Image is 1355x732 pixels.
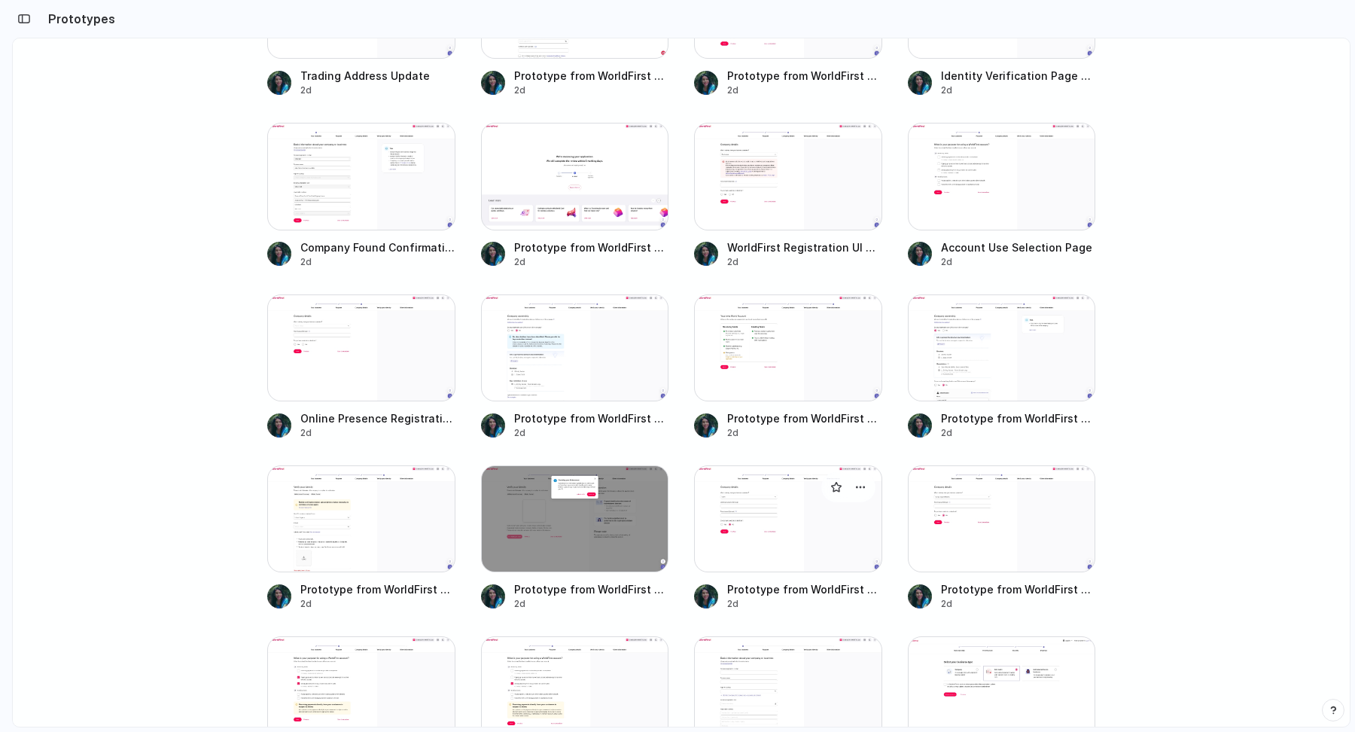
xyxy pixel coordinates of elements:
a: Prototype from WorldFirst RegistrationPrototype from WorldFirst Registration2d [481,123,669,268]
div: 2d [514,597,669,611]
div: 2d [514,255,669,269]
span: Prototype from WorldFirst Registration v24 [727,410,882,426]
div: 2d [941,597,1096,611]
span: Prototype from WorldFirst Welcome [514,68,669,84]
a: Online Presence Registration InterfaceOnline Presence Registration Interface2d [267,294,455,440]
div: 2d [727,84,882,97]
a: Prototype from WorldFirst RegistrationPrototype from WorldFirst Registration2d [481,465,669,611]
div: 2d [300,597,455,611]
a: Prototype from WorldFirst Registration v24Prototype from WorldFirst Registration v242d [694,294,882,440]
a: Prototype from WorldFirst Registration v22Prototype from WorldFirst Registration v222d [908,294,1096,440]
div: 2d [300,426,455,440]
a: WorldFirst Registration UI UpdateWorldFirst Registration UI Update2d [694,123,882,268]
div: 2d [941,426,1096,440]
a: Prototype from WorldFirst Registration v16Prototype from WorldFirst Registration v162d [908,465,1096,611]
span: Company Found Confirmation Screen [300,239,455,255]
span: Trading Address Update [300,68,455,84]
span: WorldFirst Registration UI Update [727,239,882,255]
a: Account Use Selection PageAccount Use Selection Page2d [908,123,1096,268]
a: Company Found Confirmation ScreenCompany Found Confirmation Screen2d [267,123,455,268]
a: Prototype from WorldFirst Registration v17Prototype from WorldFirst Registration v172d [694,465,882,611]
div: 2d [941,84,1096,97]
div: 2d [941,255,1096,269]
span: Prototype from WorldFirst Registration v22 [941,410,1096,426]
a: Prototype from WorldFirst Registration v19Prototype from WorldFirst Registration v192d [267,465,455,611]
a: Prototype from WorldFirst Registration v23Prototype from WorldFirst Registration v232d [481,294,669,440]
span: Prototype from WorldFirst Registration v17 [727,581,882,597]
span: Account Use Selection Page [941,239,1096,255]
span: Identity Verification Page Update [941,68,1096,84]
div: 2d [727,597,882,611]
div: 2d [514,426,669,440]
span: Prototype from WorldFirst Registration v19 [300,581,455,597]
h2: Prototypes [42,10,115,28]
div: 2d [727,426,882,440]
span: Prototype from WorldFirst Registration [514,581,669,597]
div: 2d [300,84,455,97]
span: Prototype from WorldFirst Registration [514,239,669,255]
div: 2d [727,255,882,269]
span: Prototype from WorldFirst Registration v23 [514,410,669,426]
span: Prototype from WorldFirst Registration v13 [727,68,882,84]
div: 2d [514,84,669,97]
div: 2d [300,255,455,269]
span: Prototype from WorldFirst Registration v16 [941,581,1096,597]
span: Online Presence Registration Interface [300,410,455,426]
